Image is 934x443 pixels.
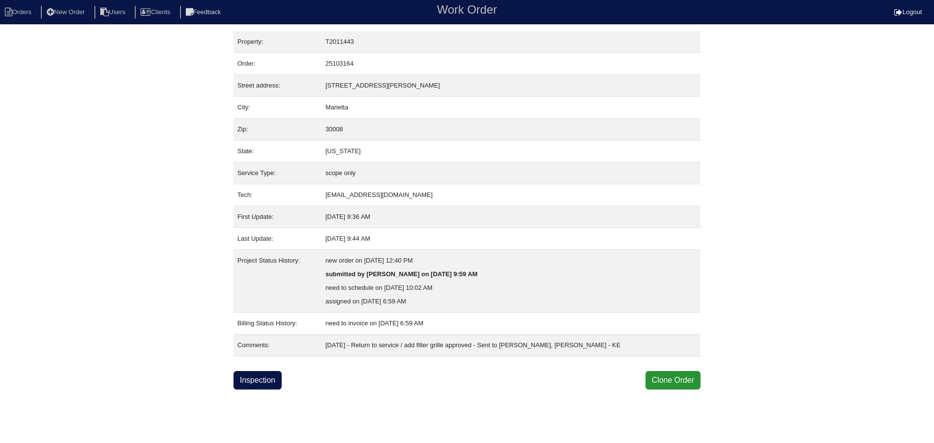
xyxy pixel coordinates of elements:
[233,141,322,162] td: State:
[135,8,178,16] a: Clients
[325,317,697,330] div: need to invoice on [DATE] 6:59 AM
[233,371,282,390] a: Inspection
[325,295,697,308] div: assigned on [DATE] 6:59 AM
[894,8,922,16] a: Logout
[233,31,322,53] td: Property:
[233,119,322,141] td: Zip:
[325,281,697,295] div: need to schedule on [DATE] 10:02 AM
[322,162,700,184] td: scope only
[322,75,700,97] td: [STREET_ADDRESS][PERSON_NAME]
[322,53,700,75] td: 25103164
[322,119,700,141] td: 30008
[41,6,92,19] li: New Order
[94,8,133,16] a: Users
[322,184,700,206] td: [EMAIL_ADDRESS][DOMAIN_NAME]
[322,97,700,119] td: Marietta
[322,335,700,356] td: [DATE] - Return to service / add filter grille approved - Sent to [PERSON_NAME], [PERSON_NAME] - KE
[233,75,322,97] td: Street address:
[322,206,700,228] td: [DATE] 9:36 AM
[233,335,322,356] td: Comments:
[180,6,229,19] li: Feedback
[233,162,322,184] td: Service Type:
[325,254,697,267] div: new order on [DATE] 12:40 PM
[135,6,178,19] li: Clients
[233,313,322,335] td: Billing Status History:
[646,371,700,390] button: Clone Order
[94,6,133,19] li: Users
[233,53,322,75] td: Order:
[233,206,322,228] td: First Update:
[325,267,697,281] div: submitted by [PERSON_NAME] on [DATE] 9:59 AM
[322,31,700,53] td: T2011443
[233,250,322,313] td: Project Status History:
[233,228,322,250] td: Last Update:
[233,97,322,119] td: City:
[322,141,700,162] td: [US_STATE]
[41,8,92,16] a: New Order
[233,184,322,206] td: Tech:
[322,228,700,250] td: [DATE] 9:44 AM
